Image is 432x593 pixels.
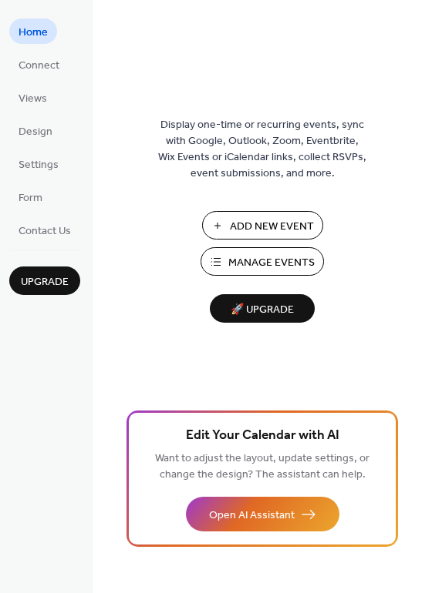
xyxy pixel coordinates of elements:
[202,211,323,240] button: Add New Event
[9,151,68,176] a: Settings
[19,223,71,240] span: Contact Us
[9,118,62,143] a: Design
[9,85,56,110] a: Views
[228,255,315,271] span: Manage Events
[230,219,314,235] span: Add New Event
[19,25,48,41] span: Home
[19,157,59,173] span: Settings
[19,190,42,206] span: Form
[9,217,80,243] a: Contact Us
[158,117,366,182] span: Display one-time or recurring events, sync with Google, Outlook, Zoom, Eventbrite, Wix Events or ...
[186,425,339,447] span: Edit Your Calendar with AI
[209,508,295,524] span: Open AI Assistant
[201,247,324,276] button: Manage Events
[19,124,52,140] span: Design
[186,497,339,531] button: Open AI Assistant
[9,266,80,295] button: Upgrade
[9,52,69,77] a: Connect
[9,18,57,44] a: Home
[19,91,47,107] span: Views
[9,184,52,209] a: Form
[210,294,315,323] button: 🚀 Upgrade
[155,448,370,485] span: Want to adjust the layout, update settings, or change the design? The assistant can help.
[21,274,69,290] span: Upgrade
[219,300,305,320] span: 🚀 Upgrade
[19,58,59,74] span: Connect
